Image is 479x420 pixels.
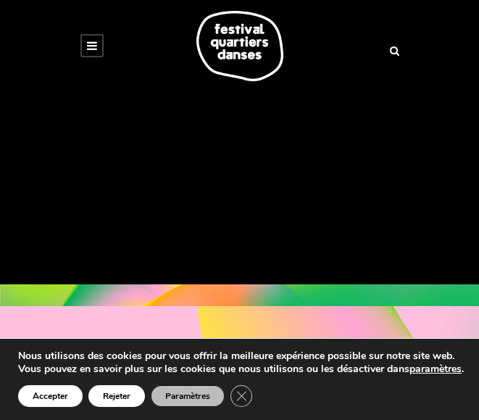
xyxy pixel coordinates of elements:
[18,385,83,407] button: Accepter
[88,385,145,407] button: Rejeter
[18,363,464,376] p: Vous pouvez en savoir plus sur les cookies que nous utilisons ou les désactiver dans .
[230,385,252,407] button: Close GDPR Cookie Banner
[409,363,462,376] button: paramètres
[151,385,225,407] button: Paramètres
[196,11,283,81] img: logo-fqd-med
[18,350,464,363] p: Nous utilisons des cookies pour vous offrir la meilleure expérience possible sur notre site web.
